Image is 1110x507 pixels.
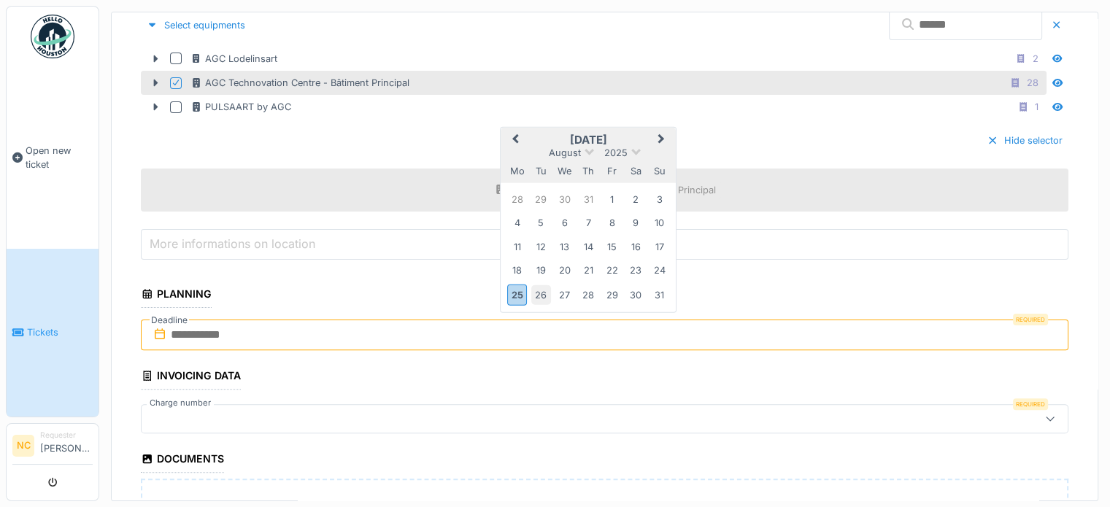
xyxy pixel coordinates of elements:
div: Choose Wednesday, 6 August 2025 [555,213,574,233]
div: Choose Tuesday, 29 July 2025 [531,189,551,209]
div: Choose Thursday, 14 August 2025 [578,236,598,256]
div: Choose Saturday, 23 August 2025 [625,260,645,280]
div: Choose Friday, 15 August 2025 [602,236,622,256]
div: 2 [1033,52,1038,66]
button: Next Month [651,129,674,152]
div: Choose Wednesday, 27 August 2025 [555,285,574,304]
div: Choose Monday, 28 July 2025 [507,189,527,209]
div: Select equipments [141,15,251,35]
div: Planning [141,283,212,308]
div: Choose Saturday, 2 August 2025 [625,189,645,209]
img: Badge_color-CXgf-gQk.svg [31,15,74,58]
div: Choose Monday, 18 August 2025 [507,260,527,280]
div: Choose Monday, 25 August 2025 [507,284,527,305]
button: Previous Month [502,129,525,152]
div: AGC Lodelinsart [190,52,277,66]
div: Choose Thursday, 21 August 2025 [578,260,598,280]
span: Tickets [27,325,93,339]
div: Invoicing data [141,365,241,390]
div: 28 [1027,76,1038,90]
div: Choose Wednesday, 13 August 2025 [555,236,574,256]
label: More informations on location [147,235,318,252]
a: Tickets [7,249,99,417]
div: Choose Friday, 8 August 2025 [602,213,622,233]
div: Sunday [650,160,669,180]
div: Hide selector [981,131,1068,150]
div: 1 [1035,100,1038,114]
div: Tuesday [531,160,551,180]
div: Month August, 2025 [505,187,671,307]
label: Charge number [147,397,214,409]
div: Required [1013,314,1048,325]
div: Choose Tuesday, 5 August 2025 [531,213,551,233]
div: Choose Monday, 11 August 2025 [507,236,527,256]
li: [PERSON_NAME] [40,430,93,461]
a: NC Requester[PERSON_NAME] [12,430,93,465]
div: Choose Sunday, 10 August 2025 [650,213,669,233]
div: Saturday [625,160,645,180]
div: Thursday [578,160,598,180]
div: Documents [141,448,224,473]
div: Choose Thursday, 7 August 2025 [578,213,598,233]
a: Open new ticket [7,66,99,249]
span: August [549,147,581,158]
div: Choose Thursday, 28 August 2025 [578,285,598,304]
div: Choose Friday, 22 August 2025 [602,260,622,280]
div: Choose Sunday, 3 August 2025 [650,189,669,209]
div: Choose Tuesday, 12 August 2025 [531,236,551,256]
span: 2025 [604,147,628,158]
div: Requester [40,430,93,441]
div: Choose Wednesday, 20 August 2025 [555,260,574,280]
div: Choose Saturday, 16 August 2025 [625,236,645,256]
div: Choose Sunday, 24 August 2025 [650,260,669,280]
div: Choose Monday, 4 August 2025 [507,213,527,233]
div: Choose Thursday, 31 July 2025 [578,189,598,209]
div: Choose Wednesday, 30 July 2025 [555,189,574,209]
div: Choose Tuesday, 26 August 2025 [531,285,551,304]
li: NC [12,435,34,457]
div: Choose Tuesday, 19 August 2025 [531,260,551,280]
div: Choose Sunday, 31 August 2025 [650,285,669,304]
div: Friday [602,160,622,180]
div: Choose Friday, 29 August 2025 [602,285,622,304]
div: Choose Saturday, 9 August 2025 [625,213,645,233]
div: Required [1013,398,1048,410]
div: Choose Friday, 1 August 2025 [602,189,622,209]
span: Open new ticket [26,144,93,171]
div: AGC Technovation Centre - Bâtiment Principal [190,76,409,90]
div: Choose Sunday, 17 August 2025 [650,236,669,256]
div: Choose Saturday, 30 August 2025 [625,285,645,304]
div: PULSAART by AGC [190,100,291,114]
h2: [DATE] [501,133,676,147]
div: Wednesday [555,160,574,180]
label: Deadline [150,312,189,328]
div: Monday [507,160,527,180]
